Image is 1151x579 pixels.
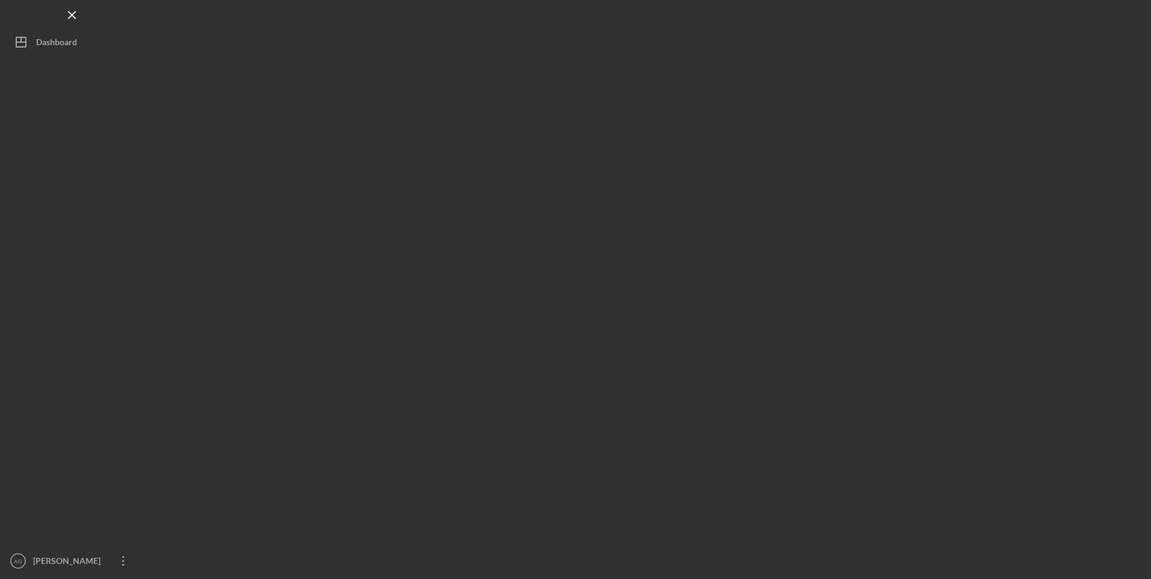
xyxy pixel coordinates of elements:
[36,30,77,57] div: Dashboard
[14,558,22,565] text: AG
[30,549,108,576] div: [PERSON_NAME]
[6,30,138,54] button: Dashboard
[6,549,138,573] button: AG[PERSON_NAME]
